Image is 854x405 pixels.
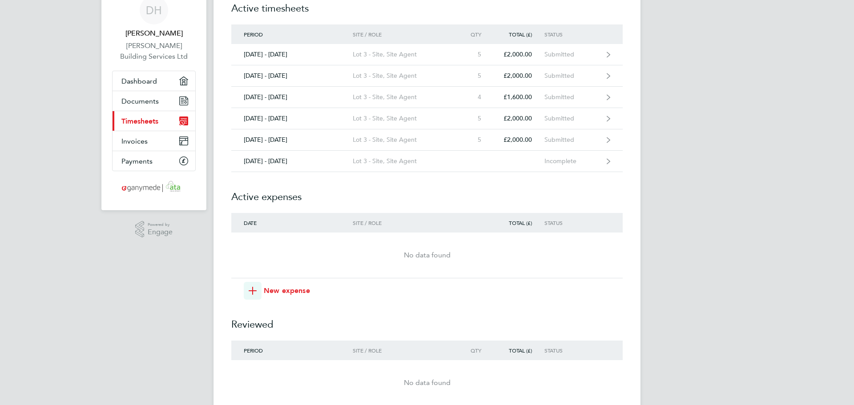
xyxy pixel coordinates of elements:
div: Total (£) [494,220,544,226]
div: Submitted [544,136,599,144]
div: No data found [231,250,623,261]
div: Incomplete [544,157,599,165]
span: Payments [121,157,153,165]
div: Submitted [544,93,599,101]
div: Site / Role [353,220,455,226]
div: Submitted [544,51,599,58]
div: [DATE] - [DATE] [231,72,353,80]
a: [DATE] - [DATE]Lot 3 - Site, Site Agent5£2,000.00Submitted [231,44,623,65]
img: ganymedesolutions-logo-retina.png [119,180,189,194]
div: [DATE] - [DATE] [231,115,353,122]
div: Lot 3 - Site, Site Agent [353,115,455,122]
div: £2,000.00 [494,136,544,144]
div: 5 [455,72,494,80]
span: Timesheets [121,117,158,125]
div: Total (£) [494,31,544,37]
div: Lot 3 - Site, Site Agent [353,93,455,101]
a: [DATE] - [DATE]Lot 3 - Site, Site Agent5£2,000.00Submitted [231,129,623,151]
h2: Reviewed [231,300,623,341]
a: Powered byEngage [135,221,173,238]
div: [DATE] - [DATE] [231,136,353,144]
span: Invoices [121,137,148,145]
div: £1,600.00 [494,93,544,101]
span: Period [244,347,263,354]
a: [DATE] - [DATE]Lot 3 - Site, Site AgentIncomplete [231,151,623,172]
div: Lot 3 - Site, Site Agent [353,51,455,58]
div: Qty [455,347,494,353]
div: Lot 3 - Site, Site Agent [353,72,455,80]
span: Documents [121,97,159,105]
h2: Active timesheets [231,1,623,24]
span: David Huggett [112,28,196,39]
div: Qty [455,31,494,37]
h2: Active expenses [231,172,623,213]
span: Engage [148,229,173,236]
div: Site / Role [353,31,455,37]
div: Site / Role [353,347,455,353]
div: [DATE] - [DATE] [231,93,353,101]
a: [DATE] - [DATE]Lot 3 - Site, Site Agent5£2,000.00Submitted [231,108,623,129]
div: Status [544,220,599,226]
span: Powered by [148,221,173,229]
button: New expense [244,282,310,300]
div: [DATE] - [DATE] [231,157,353,165]
a: Dashboard [113,71,195,91]
div: Lot 3 - Site, Site Agent [353,136,455,144]
a: [PERSON_NAME] Building Services Ltd [112,40,196,62]
div: £2,000.00 [494,115,544,122]
div: Submitted [544,115,599,122]
div: Lot 3 - Site, Site Agent [353,157,455,165]
div: £2,000.00 [494,72,544,80]
span: New expense [264,285,310,296]
div: [DATE] - [DATE] [231,51,353,58]
a: Go to home page [112,180,196,194]
div: Submitted [544,72,599,80]
a: Timesheets [113,111,195,131]
div: £2,000.00 [494,51,544,58]
div: Status [544,347,599,353]
span: DH [146,4,162,16]
div: 5 [455,51,494,58]
div: 4 [455,93,494,101]
span: Dashboard [121,77,157,85]
a: Invoices [113,131,195,151]
a: [DATE] - [DATE]Lot 3 - Site, Site Agent5£2,000.00Submitted [231,65,623,87]
div: Total (£) [494,347,544,353]
a: Documents [113,91,195,111]
div: No data found [231,377,623,388]
div: Status [544,31,599,37]
div: 5 [455,136,494,144]
div: Date [231,220,353,226]
a: Payments [113,151,195,171]
a: [DATE] - [DATE]Lot 3 - Site, Site Agent4£1,600.00Submitted [231,87,623,108]
span: Period [244,31,263,38]
div: 5 [455,115,494,122]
